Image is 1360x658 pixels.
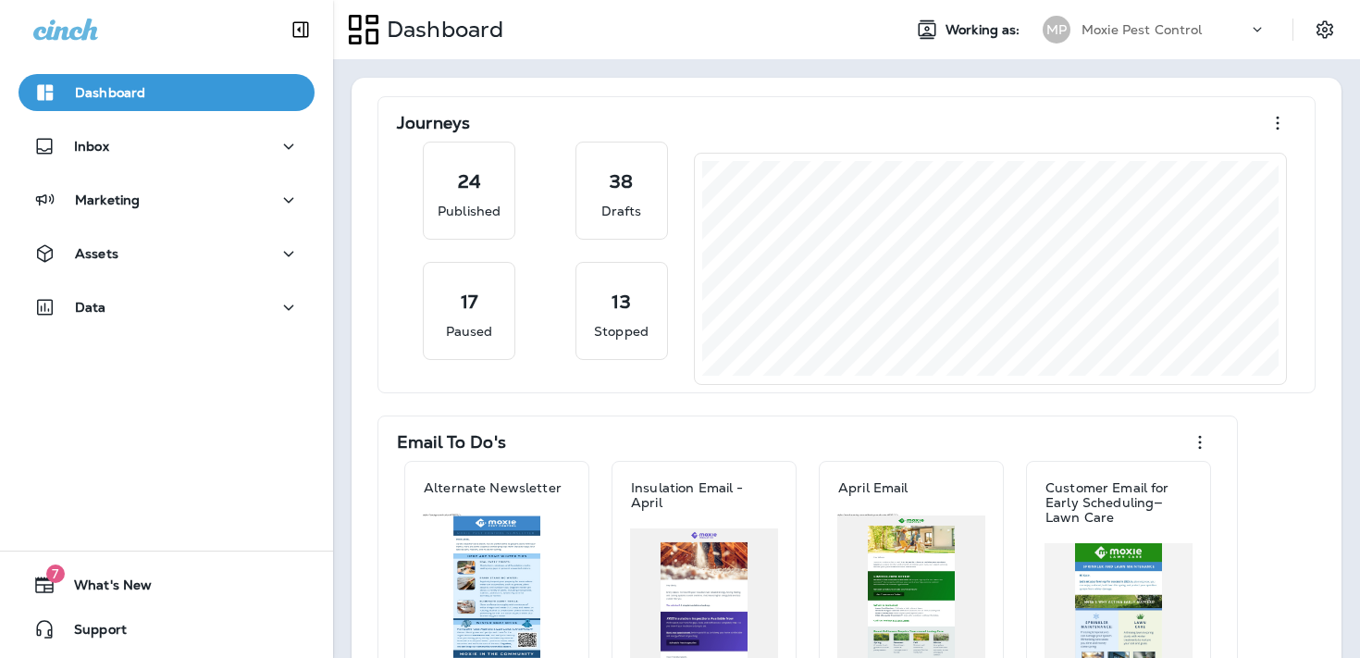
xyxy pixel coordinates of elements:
[424,480,562,495] p: Alternate Newsletter
[46,565,65,583] span: 7
[397,433,506,452] p: Email To Do's
[19,181,315,218] button: Marketing
[75,192,140,207] p: Marketing
[1308,13,1341,46] button: Settings
[56,577,152,600] span: What's New
[275,11,327,48] button: Collapse Sidebar
[446,322,493,341] p: Paused
[19,128,315,165] button: Inbox
[1082,22,1203,37] p: Moxie Pest Control
[19,611,315,648] button: Support
[1045,480,1192,525] p: Customer Email for Early Scheduling—Lawn Care
[631,480,777,510] p: Insulation Email - April
[75,300,106,315] p: Data
[75,246,118,261] p: Assets
[1043,16,1070,43] div: MP
[594,322,649,341] p: Stopped
[74,139,109,154] p: Inbox
[75,85,145,100] p: Dashboard
[19,74,315,111] button: Dashboard
[946,22,1024,38] span: Working as:
[610,172,633,191] p: 38
[601,202,642,220] p: Drafts
[56,622,127,644] span: Support
[612,292,630,311] p: 13
[19,235,315,272] button: Assets
[838,480,909,495] p: April Email
[397,114,470,132] p: Journeys
[461,292,477,311] p: 17
[458,172,481,191] p: 24
[438,202,501,220] p: Published
[19,289,315,326] button: Data
[379,16,503,43] p: Dashboard
[19,566,315,603] button: 7What's New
